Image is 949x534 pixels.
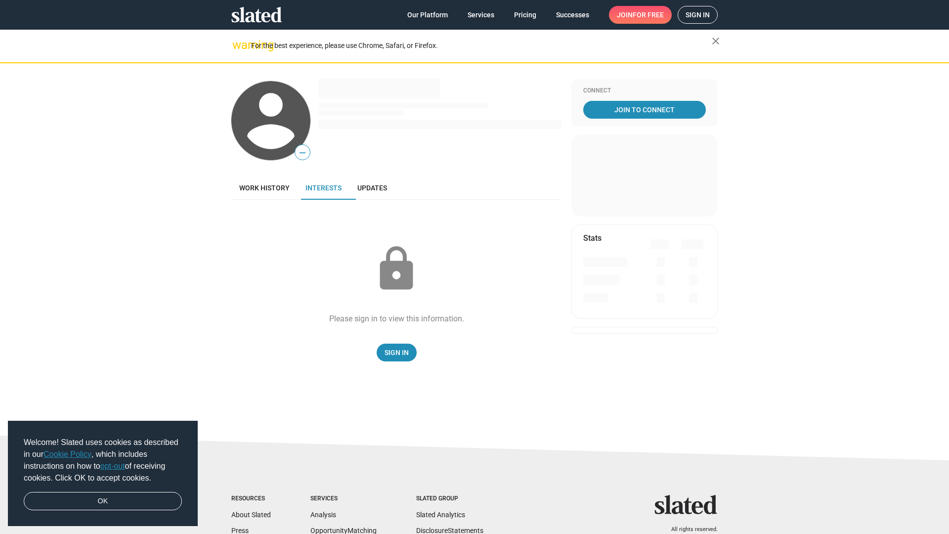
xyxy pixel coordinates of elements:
mat-card-title: Stats [583,233,602,243]
a: Join To Connect [583,101,706,119]
mat-icon: lock [372,244,421,294]
span: Welcome! Slated uses cookies as described in our , which includes instructions on how to of recei... [24,437,182,484]
a: Successes [548,6,597,24]
mat-icon: close [710,35,722,47]
a: dismiss cookie message [24,492,182,511]
span: Pricing [514,6,536,24]
span: Successes [556,6,589,24]
a: Work history [231,176,298,200]
div: Slated Group [416,495,483,503]
mat-icon: warning [232,39,244,51]
a: Slated Analytics [416,511,465,519]
span: Services [468,6,494,24]
a: Interests [298,176,349,200]
a: About Slated [231,511,271,519]
a: Updates [349,176,395,200]
div: For the best experience, please use Chrome, Safari, or Firefox. [251,39,712,52]
div: Connect [583,87,706,95]
span: Updates [357,184,387,192]
span: Work history [239,184,290,192]
span: Sign In [385,344,409,361]
a: Sign In [377,344,417,361]
a: Our Platform [399,6,456,24]
div: Services [310,495,377,503]
a: Joinfor free [609,6,672,24]
div: cookieconsent [8,421,198,527]
a: Pricing [506,6,544,24]
span: Sign in [686,6,710,23]
a: Sign in [678,6,718,24]
a: opt-out [100,462,125,470]
div: Resources [231,495,271,503]
span: — [295,146,310,159]
div: Please sign in to view this information. [329,313,464,324]
span: Join [617,6,664,24]
span: Interests [305,184,342,192]
span: Join To Connect [585,101,704,119]
a: Analysis [310,511,336,519]
span: Our Platform [407,6,448,24]
span: for free [633,6,664,24]
a: Services [460,6,502,24]
a: Cookie Policy [43,450,91,458]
